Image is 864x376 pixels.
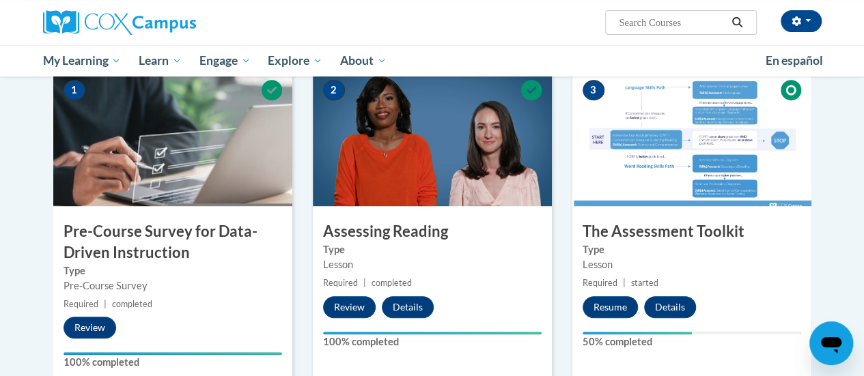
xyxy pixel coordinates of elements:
[583,242,801,257] label: Type
[382,296,434,318] button: Details
[323,257,542,272] div: Lesson
[64,263,282,278] label: Type
[583,296,638,318] button: Resume
[259,45,331,76] a: Explore
[64,299,98,309] span: Required
[268,53,322,69] span: Explore
[781,10,822,32] button: Account Settings
[64,317,116,338] button: Review
[53,70,292,206] img: Course Image
[34,45,130,76] a: My Learning
[583,257,801,272] div: Lesson
[631,278,658,288] span: started
[340,53,387,69] span: About
[727,14,747,31] button: Search
[43,10,289,35] a: Cox Campus
[42,53,121,69] span: My Learning
[323,80,345,100] span: 2
[313,70,552,206] img: Course Image
[331,45,395,76] a: About
[64,278,282,293] div: Pre-Course Survey
[130,45,191,76] a: Learn
[64,80,85,100] span: 1
[583,332,692,334] div: Your progress
[372,278,412,288] span: completed
[53,221,292,263] h3: Pre-Course Survey for Data-Driven Instruction
[583,334,801,349] label: 50% completed
[323,278,358,288] span: Required
[64,352,282,355] div: Your progress
[572,221,811,242] h3: The Assessment Toolkit
[323,332,542,334] div: Your progress
[583,278,617,288] span: Required
[43,10,196,35] img: Cox Campus
[323,242,542,257] label: Type
[191,45,260,76] a: Engage
[323,334,542,349] label: 100% completed
[313,221,552,242] h3: Assessing Reading
[64,355,282,370] label: 100% completed
[33,45,832,76] div: Main menu
[139,53,182,69] span: Learn
[757,46,832,75] a: En español
[199,53,251,69] span: Engage
[809,321,853,365] iframe: Button to launch messaging window
[572,70,811,206] img: Course Image
[623,278,626,288] span: |
[104,299,107,309] span: |
[112,299,152,309] span: completed
[766,53,823,68] span: En español
[323,296,376,318] button: Review
[583,80,604,100] span: 3
[644,296,696,318] button: Details
[363,278,366,288] span: |
[617,14,727,31] input: Search Courses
